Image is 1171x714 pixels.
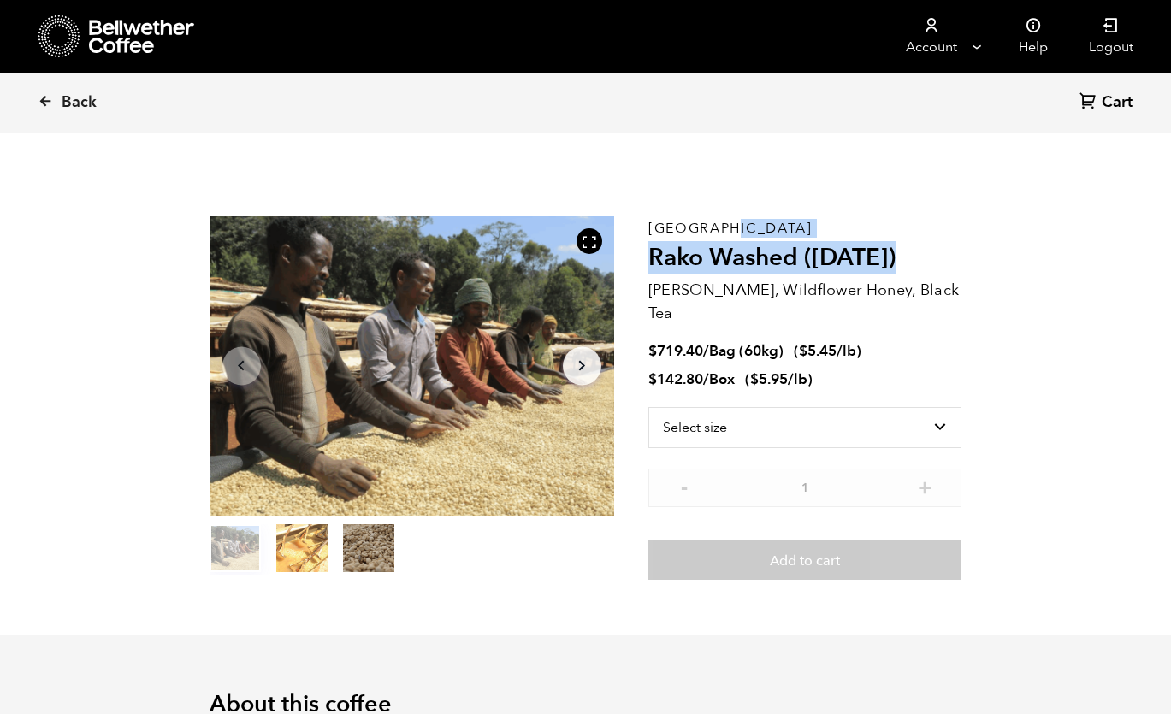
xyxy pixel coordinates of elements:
p: [PERSON_NAME], Wildflower Honey, Black Tea [648,279,962,325]
button: - [674,477,695,494]
span: $ [799,341,807,361]
span: Box [709,369,735,389]
span: /lb [837,341,856,361]
span: $ [648,369,657,389]
span: Bag (60kg) [709,341,784,361]
button: + [914,477,936,494]
span: $ [648,341,657,361]
span: ( ) [745,369,813,389]
span: $ [750,369,759,389]
bdi: 719.40 [648,341,703,361]
a: Cart [1079,91,1137,115]
bdi: 5.95 [750,369,788,389]
span: Back [62,92,97,113]
bdi: 5.45 [799,341,837,361]
span: / [703,369,709,389]
span: / [703,341,709,361]
bdi: 142.80 [648,369,703,389]
span: Cart [1102,92,1133,113]
span: ( ) [794,341,861,361]
span: /lb [788,369,807,389]
button: Add to cart [648,540,962,580]
h2: Rako Washed ([DATE]) [648,244,962,273]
